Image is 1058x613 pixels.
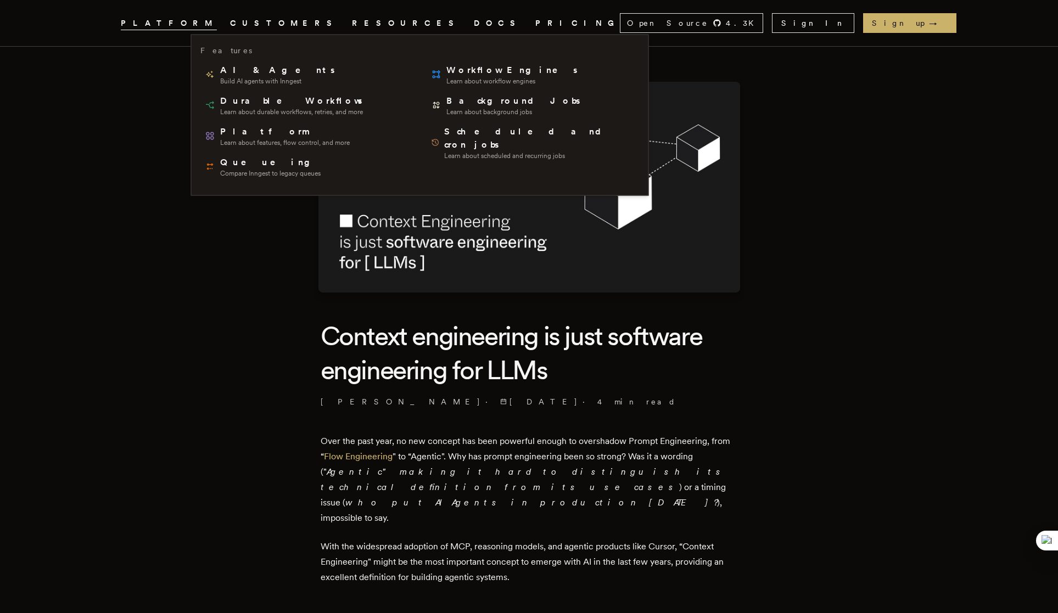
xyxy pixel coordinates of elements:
a: Background JobsLearn about background jobs [427,90,640,121]
span: Build AI agents with Inngest [220,77,337,86]
a: PRICING [535,16,620,30]
span: Queueing [220,156,321,169]
em: who put AI Agents in production [DATE]? [345,497,717,508]
p: · · [321,396,738,407]
p: Over the past year, no new concept has been powerful enough to overshadow Prompt Engineering, fro... [321,434,738,526]
span: AI & Agents [220,64,337,77]
a: DOCS [474,16,522,30]
a: Flow Engineering [324,451,393,462]
span: Learn about scheduled and recurring jobs [444,151,635,160]
span: Workflow Engines [446,64,579,77]
span: [DATE] [500,396,578,407]
span: Open Source [627,18,708,29]
a: AI & AgentsBuild AI agents with Inngest [200,59,413,90]
span: Learn about workflow engines [446,77,579,86]
a: Durable WorkflowsLearn about durable workflows, retries, and more [200,90,413,121]
a: Workflow EnginesLearn about workflow engines [427,59,640,90]
span: Compare Inngest to legacy queues [220,169,321,178]
em: Agentic" making it hard to distinguish its technical definition from its use cases [321,466,726,492]
span: → [929,18,948,29]
a: Sign In [772,13,854,33]
a: PlatformLearn about features, flow control, and more [200,121,413,151]
span: Scheduled and cron jobs [444,125,635,151]
a: Sign up [863,13,956,33]
h1: Context engineering is just software engineering for LLMs [321,319,738,387]
span: 4.3 K [726,18,760,29]
h3: Features [200,44,252,57]
span: Learn about features, flow control, and more [220,138,350,147]
span: Learn about durable workflows, retries, and more [220,108,364,116]
span: Platform [220,125,350,138]
p: With the widespread adoption of MCP, reasoning models, and agentic products like Cursor, “Context... [321,539,738,585]
a: Scheduled and cron jobsLearn about scheduled and recurring jobs [427,121,640,165]
a: [PERSON_NAME] [321,396,481,407]
span: Learn about background jobs [446,108,582,116]
button: PLATFORM [121,16,217,30]
span: 4 min read [597,396,676,407]
a: CUSTOMERS [230,16,339,30]
span: Durable Workflows [220,94,364,108]
button: RESOURCES [352,16,461,30]
a: QueueingCompare Inngest to legacy queues [200,151,413,182]
span: Background Jobs [446,94,582,108]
